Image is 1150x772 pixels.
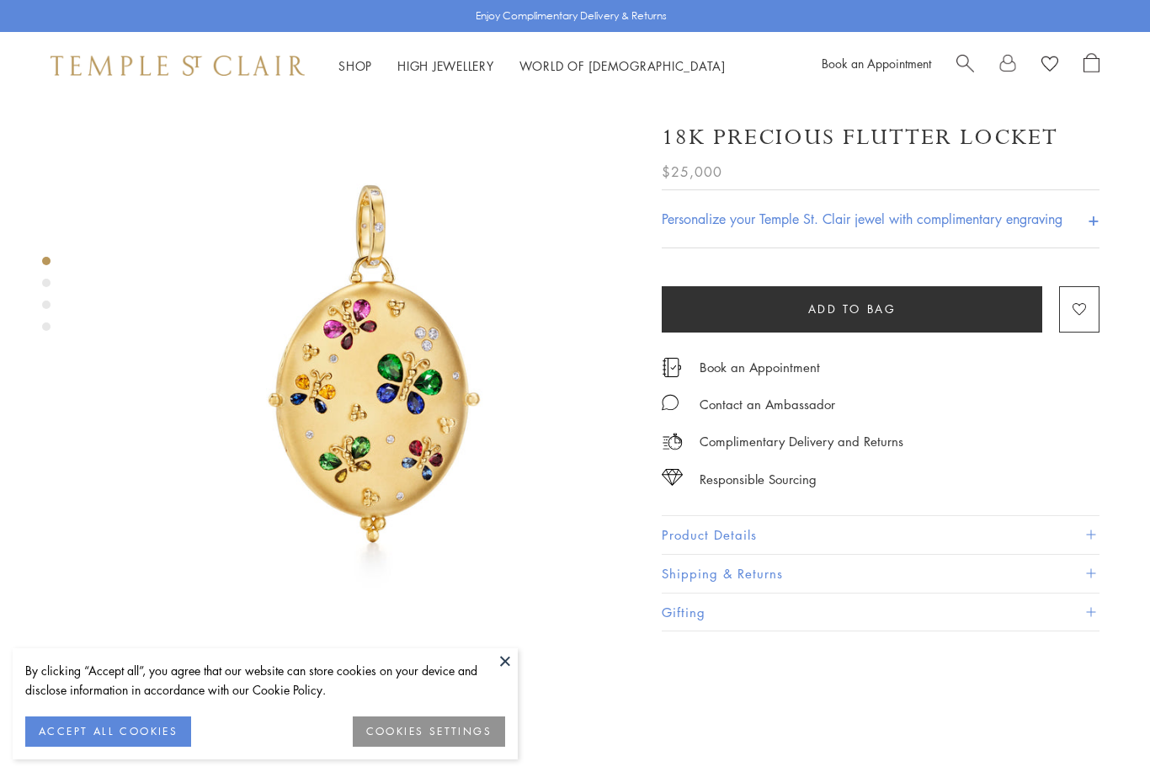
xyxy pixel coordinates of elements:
p: Complimentary Delivery and Returns [700,431,903,452]
nav: Main navigation [338,56,726,77]
a: View Wishlist [1041,53,1058,78]
a: High JewelleryHigh Jewellery [397,57,494,74]
a: Open Shopping Bag [1083,53,1099,78]
button: ACCEPT ALL COOKIES [25,716,191,747]
a: Book an Appointment [822,55,931,72]
h4: Personalize your Temple St. Clair jewel with complimentary engraving [662,209,1062,229]
a: World of [DEMOGRAPHIC_DATA]World of [DEMOGRAPHIC_DATA] [519,57,726,74]
img: icon_appointment.svg [662,358,682,377]
button: Gifting [662,594,1099,631]
div: Responsible Sourcing [700,469,817,490]
div: By clicking “Accept all”, you agree that our website can store cookies on your device and disclos... [25,661,505,700]
a: ShopShop [338,57,372,74]
span: Add to bag [808,300,897,318]
button: Add to bag [662,286,1042,333]
button: COOKIES SETTINGS [353,716,505,747]
span: $25,000 [662,161,722,183]
button: Product Details [662,516,1099,554]
h1: 18K Precious Flutter Locket [662,123,1058,152]
img: icon_delivery.svg [662,431,683,452]
h4: + [1088,203,1099,234]
img: MessageIcon-01_2.svg [662,394,679,411]
div: Product gallery navigation [42,253,51,344]
img: icon_sourcing.svg [662,469,683,486]
a: Search [956,53,974,78]
img: Temple St. Clair [51,56,305,76]
a: Book an Appointment [700,358,820,376]
p: Enjoy Complimentary Delivery & Returns [476,8,667,24]
button: Shipping & Returns [662,555,1099,593]
div: Contact an Ambassador [700,394,835,415]
img: 18K Precious Flutter Locket [109,99,636,626]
